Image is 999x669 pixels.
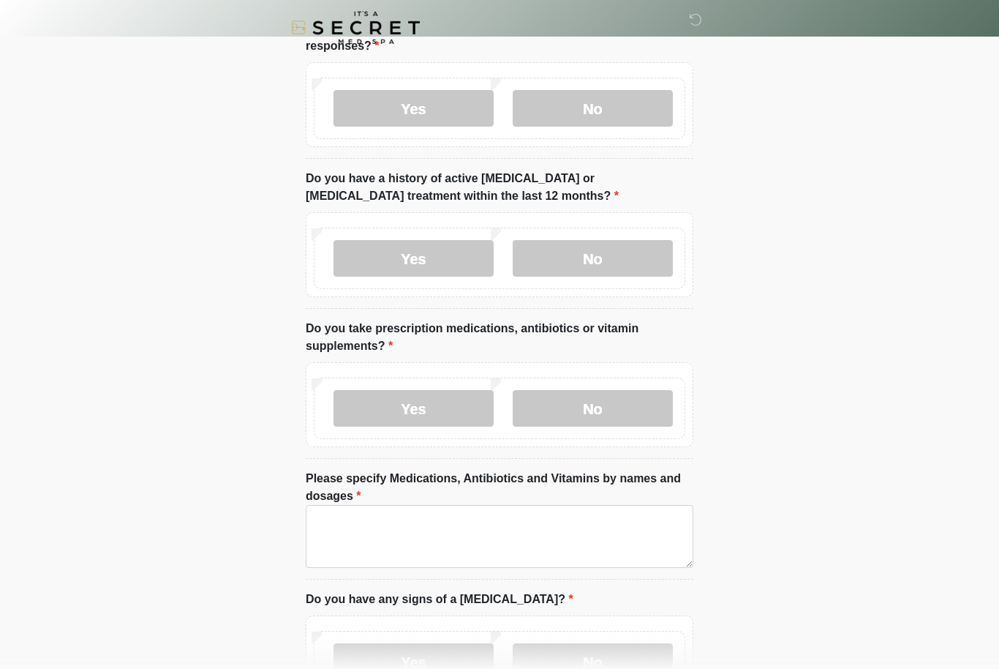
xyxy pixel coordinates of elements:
label: Please specify Medications, Antibiotics and Vitamins by names and dosages [306,470,693,505]
label: Do you have any signs of a [MEDICAL_DATA]? [306,591,573,608]
label: Do you take prescription medications, antibiotics or vitamin supplements? [306,320,693,355]
label: Yes [333,90,494,127]
label: No [513,240,673,277]
label: Do you have a history of active [MEDICAL_DATA] or [MEDICAL_DATA] treatment within the last 12 mon... [306,170,693,205]
img: It's A Secret Med Spa Logo [291,11,420,44]
label: No [513,90,673,127]
label: No [513,390,673,427]
label: Yes [333,390,494,427]
label: Yes [333,240,494,277]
